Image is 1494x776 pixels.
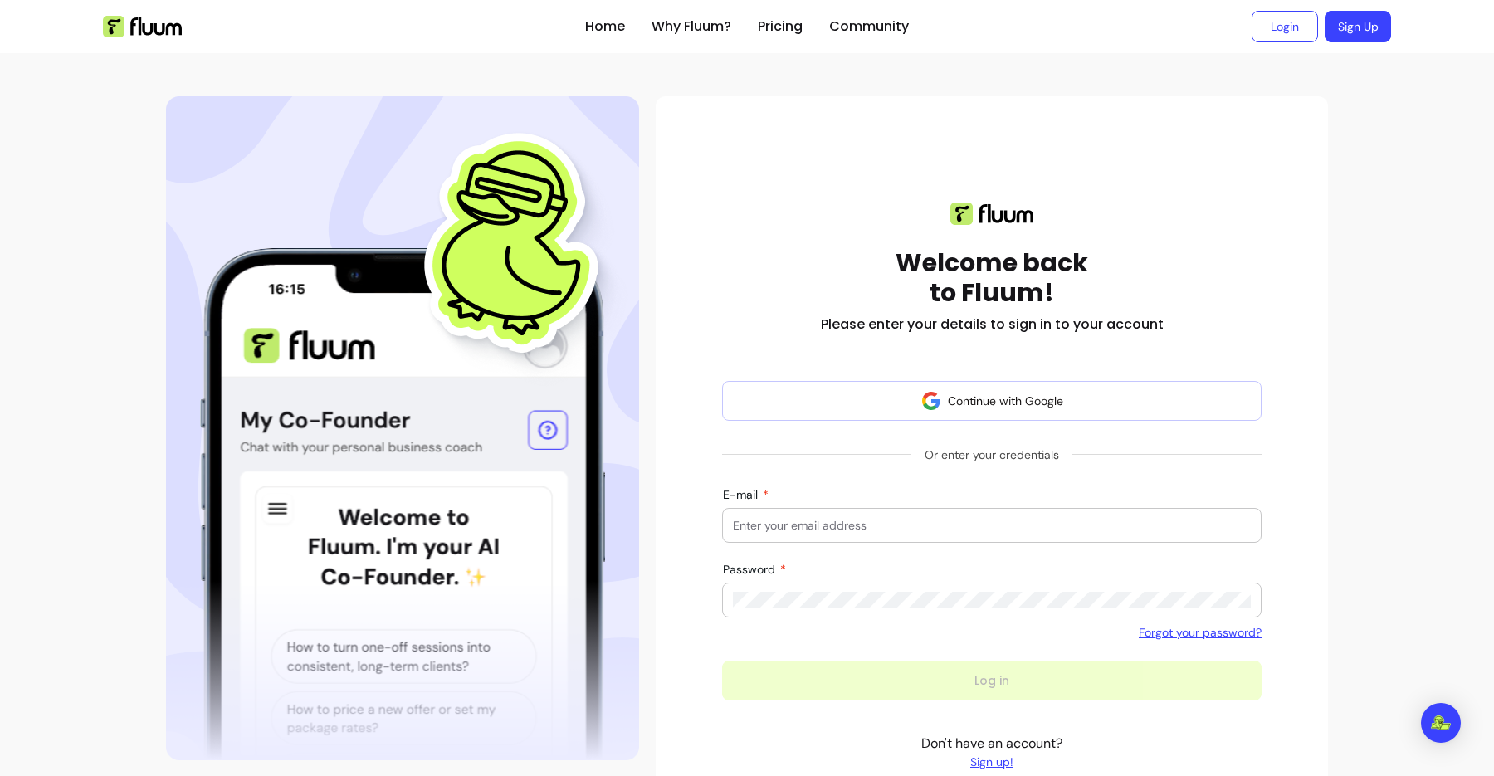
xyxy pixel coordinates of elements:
div: Open Intercom Messenger [1421,703,1461,743]
a: Community [829,17,909,37]
a: Sign Up [1325,11,1391,42]
a: Home [585,17,625,37]
a: Login [1252,11,1318,42]
img: Fluum logo [950,203,1033,225]
a: Sign up! [921,754,1062,770]
h2: Please enter your details to sign in to your account [821,315,1164,334]
span: Password [723,562,779,577]
a: Why Fluum? [652,17,731,37]
h1: Welcome back to Fluum! [896,248,1088,308]
a: Forgot your password? [1139,624,1262,641]
input: Password [733,592,1251,608]
span: Or enter your credentials [911,440,1072,470]
input: E-mail [733,517,1251,534]
img: avatar [921,391,941,411]
span: E-mail [723,487,761,502]
button: Continue with Google [722,381,1262,421]
a: Pricing [758,17,803,37]
img: Fluum Logo [103,16,182,37]
p: Don't have an account? [921,734,1062,770]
